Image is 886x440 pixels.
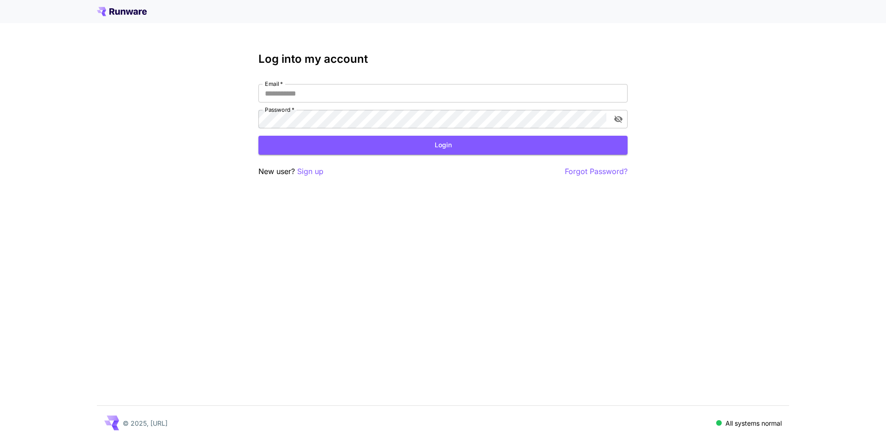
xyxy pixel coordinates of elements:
h3: Log into my account [258,53,628,66]
p: All systems normal [725,418,782,428]
button: Sign up [297,166,323,177]
button: Forgot Password? [565,166,628,177]
button: toggle password visibility [610,111,627,127]
p: New user? [258,166,323,177]
button: Login [258,136,628,155]
p: © 2025, [URL] [123,418,168,428]
label: Password [265,106,294,114]
label: Email [265,80,283,88]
